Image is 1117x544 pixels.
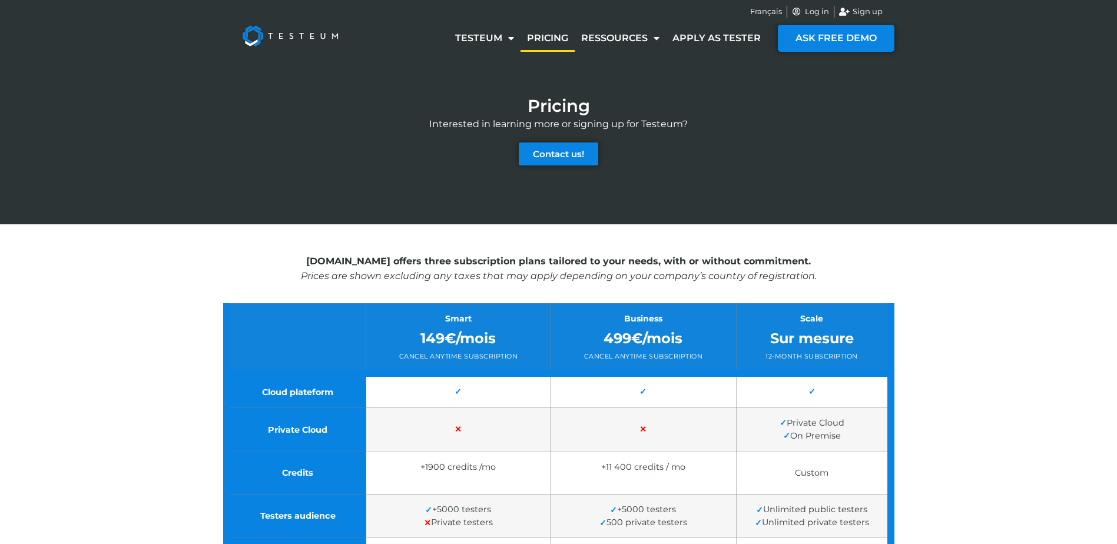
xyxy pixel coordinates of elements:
[802,6,829,18] span: Log in
[521,25,575,52] a: Pricing
[227,408,366,452] td: Private Cloud
[449,25,521,52] a: Testeum
[375,476,541,485] span: No expiration*
[559,476,727,485] span: No expiration*
[227,494,366,538] td: Testers audience
[750,6,782,18] a: Français
[610,505,617,515] span: ✓
[559,351,727,361] div: Cancel anytime subscription
[839,6,883,18] a: Sign up
[223,117,894,131] p: Interested in learning more or signing up for Testeum?
[783,431,790,442] span: ✓
[424,517,493,528] span: Private testers
[425,505,432,515] span: ✓
[756,505,763,515] span: ✓
[792,6,830,18] a: Log in
[639,387,647,397] span: ✓
[424,518,431,528] span: ✕
[229,12,352,59] img: Testeum Logo - Application crowdtesting platform
[559,313,727,325] div: Business
[375,351,541,361] div: Cancel anytime subscription
[666,25,767,52] a: Apply as tester
[575,25,666,52] a: Ressources
[796,34,877,43] span: ASK FREE DEMO
[745,328,879,349] div: Sur mesure
[850,6,883,18] span: Sign up
[375,328,541,349] div: 149€/mois
[227,452,366,494] td: Credits
[778,25,894,52] a: ASK FREE DEMO
[601,462,685,473] span: +11 400 credits / mo
[449,25,767,52] nav: Menu
[756,504,867,515] span: Unlimited public testers
[736,408,890,452] td: Private Cloud On Premise
[455,387,462,397] span: ✓
[780,418,787,429] span: ✓
[745,351,879,361] div: 12-month subscription
[533,150,584,158] span: Contact us!
[610,504,676,515] span: +5000 testers
[528,97,590,114] h1: Pricing
[306,256,811,267] strong: [DOMAIN_NAME] offers three subscription plans tailored to your needs, with or without commitment.
[808,387,816,397] span: ✓
[455,424,462,435] span: ✕
[755,518,762,528] span: ✓
[559,328,727,349] div: 499€/mois
[301,270,817,281] em: Prices are shown excluding any taxes that may apply depending on your company’s country of regist...
[599,518,606,528] span: ✓
[519,142,598,165] a: Contact us!
[755,517,869,528] span: Unlimited private testers
[425,504,491,515] span: +5000 testers
[795,467,828,478] span: Custom
[375,313,541,325] div: Smart
[745,313,879,325] div: Scale
[420,462,496,473] span: +1900 credits /mo
[639,424,647,435] span: ✕
[227,373,366,408] td: Cloud plateform
[599,517,687,528] span: 500 private testers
